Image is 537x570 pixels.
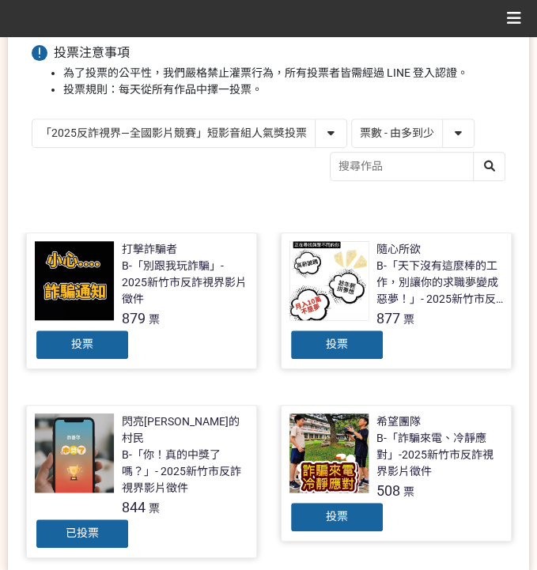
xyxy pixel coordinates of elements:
[376,310,400,327] span: 877
[122,447,248,496] div: B-「你！真的中獎了嗎？」- 2025新竹市反詐視界影片徵件
[376,482,400,499] span: 508
[122,241,177,258] div: 打擊詐騙者
[26,232,257,369] a: 打擊詐騙者B-「別跟我玩詐騙」- 2025新竹市反詐視界影片徵件879票投票
[376,430,503,480] div: B-「詐騙來電、冷靜應對」-2025新竹市反詐視界影片徵件
[149,502,160,515] span: 票
[376,258,503,308] div: B-「天下沒有這麼棒的工作，別讓你的求職夢變成惡夢！」- 2025新竹市反詐視界影片徵件
[66,527,99,539] span: 已投票
[281,405,512,542] a: 希望團隊B-「詐騙來電、冷靜應對」-2025新竹市反詐視界影片徵件508票投票
[71,338,93,350] span: 投票
[63,65,505,81] li: 為了投票的公平性，我們嚴格禁止灌票行為，所有投票者皆需經過 LINE 登入認證。
[331,153,505,180] input: 搜尋作品
[326,510,348,523] span: 投票
[122,258,248,308] div: B-「別跟我玩詐騙」- 2025新竹市反詐視界影片徵件
[122,310,146,327] span: 879
[122,413,248,447] div: 閃亮[PERSON_NAME]的村民
[403,485,414,498] span: 票
[122,499,146,515] span: 844
[376,241,421,258] div: 隨心所欲
[403,313,414,326] span: 票
[281,232,512,369] a: 隨心所欲B-「天下沒有這麼棒的工作，別讓你的求職夢變成惡夢！」- 2025新竹市反詐視界影片徵件877票投票
[26,405,257,558] a: 閃亮[PERSON_NAME]的村民B-「你！真的中獎了嗎？」- 2025新竹市反詐視界影片徵件844票已投票
[149,313,160,326] span: 票
[54,45,130,60] span: 投票注意事項
[376,413,421,430] div: 希望團隊
[63,81,505,98] li: 投票規則：每天從所有作品中擇一投票。
[326,338,348,350] span: 投票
